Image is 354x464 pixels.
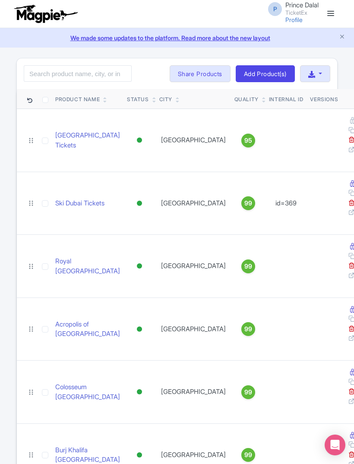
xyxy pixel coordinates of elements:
[55,131,120,150] a: [GEOGRAPHIC_DATA] Tickets
[244,450,252,460] span: 99
[156,109,231,172] td: [GEOGRAPHIC_DATA]
[135,449,144,461] div: Active
[263,2,319,16] a: P Prince Dalal TicketEx
[268,2,282,16] span: P
[135,323,144,336] div: Active
[236,65,295,83] a: Add Product(s)
[307,89,341,109] th: Versions
[135,260,144,272] div: Active
[156,235,231,298] td: [GEOGRAPHIC_DATA]
[234,96,259,103] div: Quality
[265,172,307,235] td: id=369
[285,10,319,16] small: TicketEx
[325,435,345,455] div: Open Intercom Messenger
[55,198,104,208] a: Ski Dubai Tickets
[285,1,319,9] span: Prince Dalal
[156,361,231,424] td: [GEOGRAPHIC_DATA]
[156,298,231,361] td: [GEOGRAPHIC_DATA]
[265,89,307,109] th: Internal ID
[55,320,120,339] a: Acropolis of [GEOGRAPHIC_DATA]
[244,262,252,271] span: 99
[159,96,172,103] div: City
[55,256,120,276] a: Royal [GEOGRAPHIC_DATA]
[234,259,262,273] a: 99
[135,197,144,210] div: Active
[244,136,252,145] span: 95
[234,196,262,210] a: 99
[135,134,144,147] div: Active
[135,386,144,398] div: Active
[12,4,79,23] img: logo-ab69f6fb50320c5b225c76a69d11143b.png
[24,65,132,82] input: Search product name, city, or interal id
[234,134,262,147] a: 95
[339,32,345,42] button: Close announcement
[234,322,262,336] a: 99
[244,387,252,397] span: 99
[170,65,231,83] a: Share Products
[156,172,231,235] td: [GEOGRAPHIC_DATA]
[244,198,252,208] span: 99
[244,324,252,334] span: 99
[234,448,262,462] a: 99
[234,385,262,399] a: 99
[285,16,303,23] a: Profile
[55,96,100,103] div: Product Name
[55,382,120,402] a: Colosseum [GEOGRAPHIC_DATA]
[127,96,149,103] div: Status
[5,33,349,42] a: We made some updates to the platform. Read more about the new layout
